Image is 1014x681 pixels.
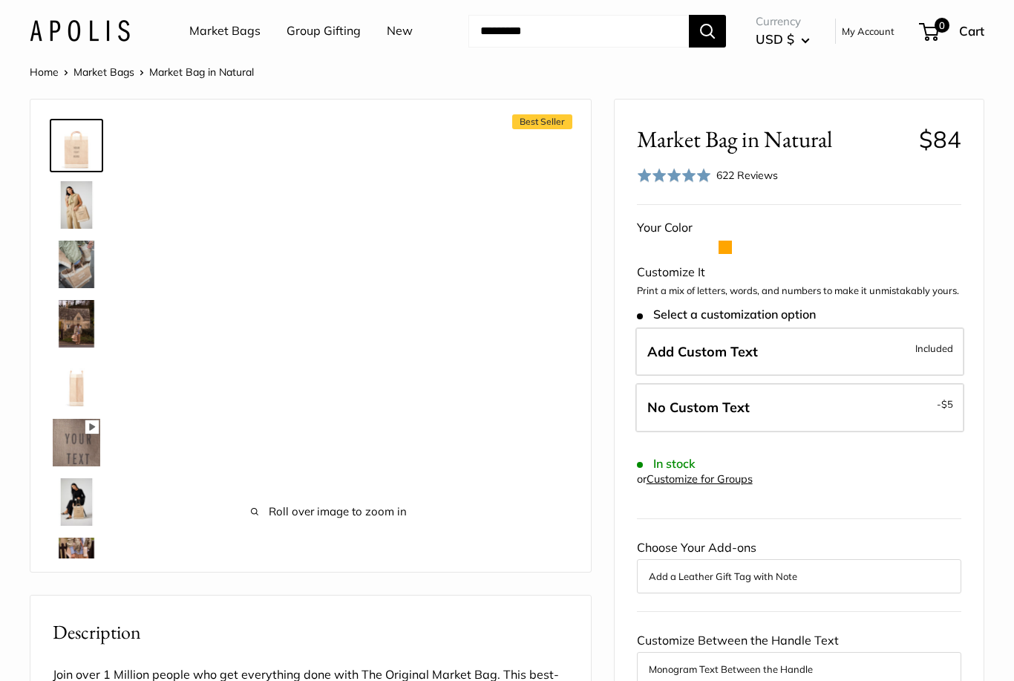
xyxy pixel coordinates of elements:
[649,660,949,678] button: Monogram Text Between the Handle
[919,125,961,154] span: $84
[149,501,508,522] span: Roll over image to zoom in
[637,537,961,593] div: Choose Your Add-ons
[387,20,413,42] a: New
[935,18,949,33] span: 0
[53,241,100,288] img: Market Bag in Natural
[915,339,953,357] span: Included
[649,567,949,585] button: Add a Leather Gift Tag with Note
[53,122,100,169] img: Market Bag in Natural
[287,20,361,42] a: Group Gifting
[689,15,726,48] button: Search
[756,31,794,47] span: USD $
[637,307,816,322] span: Select a customization option
[637,457,696,471] span: In stock
[716,169,778,182] span: 622 Reviews
[50,475,103,529] a: Market Bag in Natural
[468,15,689,48] input: Search...
[30,65,59,79] a: Home
[53,478,100,526] img: Market Bag in Natural
[53,419,100,466] img: Market Bag in Natural
[941,398,953,410] span: $5
[937,395,953,413] span: -
[30,62,254,82] nav: Breadcrumb
[635,328,964,377] label: Add Custom Text
[53,300,100,348] img: Market Bag in Natural
[647,472,753,486] a: Customize for Groups
[50,356,103,410] a: description_13" wide, 18" high, 8" deep; handles: 3.5"
[512,114,572,129] span: Best Seller
[756,11,810,32] span: Currency
[959,23,984,39] span: Cart
[53,538,100,585] img: Market Bag in Natural
[50,178,103,232] a: Market Bag in Natural
[842,22,894,40] a: My Account
[637,284,961,299] p: Print a mix of letters, words, and numbers to make it unmistakably yours.
[53,181,100,229] img: Market Bag in Natural
[50,416,103,469] a: Market Bag in Natural
[50,119,103,172] a: Market Bag in Natural
[50,535,103,588] a: Market Bag in Natural
[647,399,750,416] span: No Custom Text
[647,343,758,360] span: Add Custom Text
[637,469,753,489] div: or
[53,359,100,407] img: description_13" wide, 18" high, 8" deep; handles: 3.5"
[637,261,961,284] div: Customize It
[920,19,984,43] a: 0 Cart
[73,65,134,79] a: Market Bags
[50,238,103,291] a: Market Bag in Natural
[53,618,569,647] h2: Description
[635,383,964,432] label: Leave Blank
[149,65,254,79] span: Market Bag in Natural
[50,297,103,351] a: Market Bag in Natural
[637,217,961,239] div: Your Color
[756,27,810,51] button: USD $
[637,126,908,153] span: Market Bag in Natural
[30,20,130,42] img: Apolis
[189,20,261,42] a: Market Bags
